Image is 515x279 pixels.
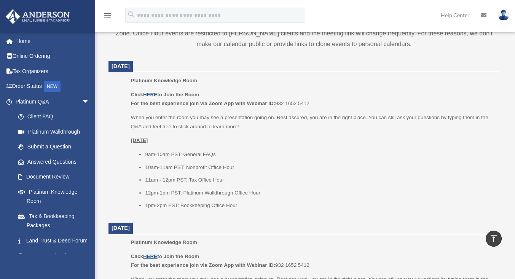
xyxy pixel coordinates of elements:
a: Client FAQ [11,109,101,124]
b: For the best experience join via Zoom App with Webinar ID: [131,262,275,268]
p: 932 1652 5412 [131,252,494,270]
span: arrow_drop_down [82,94,97,110]
a: Portal Feedback [11,248,101,263]
img: Anderson Advisors Platinum Portal [3,9,72,24]
a: Submit a Question [11,139,101,155]
a: vertical_align_top [486,231,502,247]
p: When you enter the room you may see a presentation going on. Rest assured, you are in the right p... [131,113,494,131]
b: Click to Join the Room [131,92,199,97]
li: 9am-10am PST: General FAQs [145,150,494,159]
b: For the best experience join via Zoom App with Webinar ID: [131,100,275,106]
i: menu [103,11,112,20]
u: [DATE] [131,137,148,143]
p: 932 1652 5412 [131,90,494,108]
li: 10am-11am PST: Nonprofit Office Hour [145,163,494,172]
a: Tax & Bookkeeping Packages [11,209,101,233]
li: 11am - 12pm PST: Tax Office Hour [145,175,494,185]
a: Platinum Knowledge Room [11,184,97,209]
a: Platinum Walkthrough [11,124,101,139]
a: HERE [143,253,157,259]
a: Document Review [11,169,101,185]
a: Home [5,33,101,49]
li: 1pm-2pm PST: Bookkeeping Office Hour [145,201,494,210]
a: Platinum Q&Aarrow_drop_down [5,94,101,109]
span: [DATE] [112,63,130,69]
img: User Pic [498,10,509,21]
a: Online Ordering [5,49,101,64]
div: NEW [44,81,61,92]
i: vertical_align_top [489,234,498,243]
a: HERE [143,92,157,97]
i: search [127,10,136,19]
span: Platinum Knowledge Room [131,239,197,245]
a: menu [103,13,112,20]
span: Platinum Knowledge Room [131,78,197,83]
a: Order StatusNEW [5,79,101,94]
a: Answered Questions [11,154,101,169]
b: Click to Join the Room [131,253,199,259]
a: Land Trust & Deed Forum [11,233,101,248]
li: 12pm-1pm PST: Platinum Walkthrough Office Hour [145,188,494,198]
span: [DATE] [112,225,130,231]
a: Tax Organizers [5,64,101,79]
